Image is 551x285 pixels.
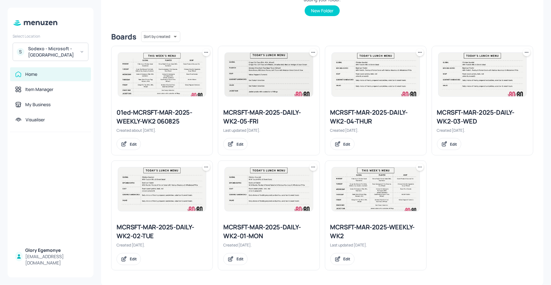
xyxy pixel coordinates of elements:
div: Last updated [DATE]. [330,242,421,248]
img: 2024-10-01-1727797764693fs9rxby33s8.jpeg [332,53,420,96]
div: [EMAIL_ADDRESS][DOMAIN_NAME] [25,253,86,266]
img: 2024-10-01-1727797764693fs9rxby33s8.jpeg [225,167,313,211]
div: Edit [130,256,137,262]
button: New Folder [305,5,340,16]
div: Select Location [13,33,88,39]
div: MCRSFT-MAR-2025-WEEKLY-WK2 [330,223,421,240]
div: Last updated [DATE]. [223,128,314,133]
div: Edit [130,142,137,147]
div: 01ed-MCRSFT-MAR-2025-WEEKLY-WK2 060825 [117,108,207,126]
img: 2025-07-08-1751970842880nj1o6k381h.jpeg [118,53,206,96]
div: Edit [450,142,457,147]
div: Created [DATE]. [223,242,314,248]
div: Visualiser [26,117,45,123]
div: Boards [111,32,136,42]
div: MCRSFT-MAR-2025-DAILY-WK2-01-MON [223,223,314,240]
div: Sort by created [141,30,180,43]
div: Created [DATE]. [117,242,207,248]
div: Home [25,71,37,77]
div: Created about [DATE]. [117,128,207,133]
div: Item Manager [25,86,53,93]
div: S [17,48,24,56]
div: My Business [25,101,51,108]
div: MCRSFT-MAR-2025-DAILY-WK2-05-FRI [223,108,314,126]
div: Sodexo - Microsoft - [GEOGRAPHIC_DATA] [28,45,76,58]
div: MCRSFT-MAR-2025-DAILY-WK2-03-WED [437,108,528,126]
div: Edit [237,256,243,262]
div: Created [DATE]. [330,128,421,133]
img: 2025-07-08-1751970842880nj1o6k381h.jpeg [332,167,420,211]
div: MCRSFT-MAR-2025-DAILY-WK2-04-THUR [330,108,421,126]
div: Edit [344,142,350,147]
img: 2024-10-01-1727797764693fs9rxby33s8.jpeg [439,53,526,96]
img: 2025-07-07-1751884403930s2okbk07r9.jpeg [225,53,313,96]
div: Edit [237,142,243,147]
div: Glory Egemonye [25,247,86,253]
div: Created [DATE]. [437,128,528,133]
div: MCRSFT-MAR-2025-DAILY-WK2-02-TUE [117,223,207,240]
div: Edit [344,256,350,262]
img: 2024-10-01-1727797764693fs9rxby33s8.jpeg [118,167,206,211]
